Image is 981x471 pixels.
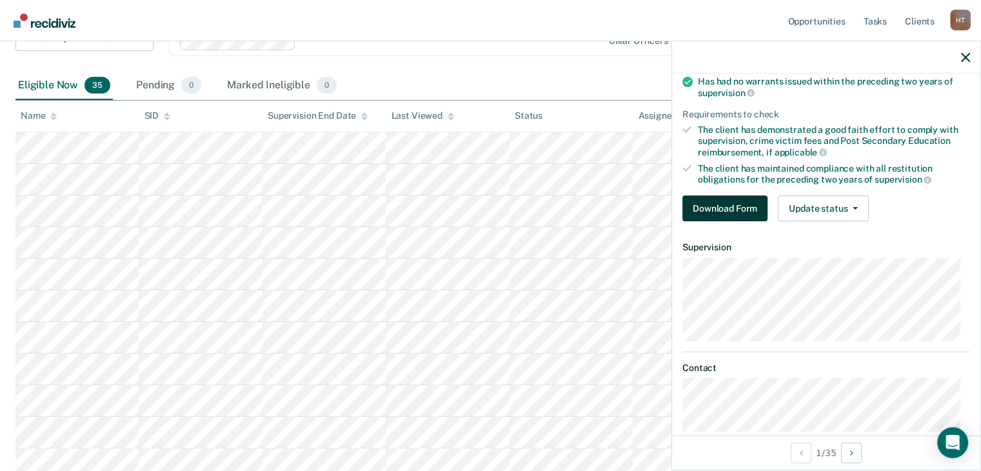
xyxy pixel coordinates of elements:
[698,125,970,157] div: The client has demonstrated a good faith effort to comply with supervision, crime victim fees and...
[841,443,862,463] button: Next Opportunity
[682,195,773,221] a: Navigate to form link
[682,242,970,253] dt: Supervision
[682,195,768,221] button: Download Form
[775,147,827,157] span: applicable
[791,443,811,463] button: Previous Opportunity
[937,427,968,458] div: Open Intercom Messenger
[84,77,110,94] span: 35
[950,10,971,30] div: H T
[950,10,971,30] button: Profile dropdown button
[698,76,970,98] div: Has had no warrants issued within the preceding two years of
[268,110,368,121] div: Supervision End Date
[14,14,75,28] img: Recidiviz
[144,110,170,121] div: SID
[21,110,57,121] div: Name
[134,72,204,100] div: Pending
[15,72,113,100] div: Eligible Now
[698,88,755,98] span: supervision
[317,77,337,94] span: 0
[181,77,201,94] span: 0
[682,109,970,120] div: Requirements to check
[638,110,699,121] div: Assigned to
[682,363,970,374] dt: Contact
[778,195,869,221] button: Update status
[391,110,453,121] div: Last Viewed
[875,174,931,185] span: supervision
[515,110,542,121] div: Status
[698,163,970,185] div: The client has maintained compliance with all restitution obligations for the preceding two years of
[672,436,980,470] div: 1 / 35
[224,72,339,100] div: Marked Ineligible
